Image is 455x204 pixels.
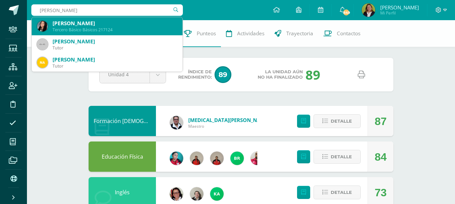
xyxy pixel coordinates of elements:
[305,66,320,83] div: 89
[108,67,141,82] span: Unidad 4
[37,57,48,68] img: 6fcb8df732c31e25bb05c8b876c3f527.png
[190,187,203,201] img: 525b25e562e1b2fd5211d281b33393db.png
[375,106,387,136] div: 87
[188,117,269,123] a: [MEDICAL_DATA][PERSON_NAME]
[331,151,352,163] span: Detalle
[190,152,203,165] img: d4deafe5159184ad8cadd3f58d7b9740.png
[215,66,231,83] span: 89
[37,39,48,50] img: 45x45
[314,114,361,128] button: Detalle
[286,30,313,37] span: Trayectoria
[53,27,177,33] div: Tercero Básico Básicos 217124
[269,20,318,47] a: Trayectoria
[178,69,212,80] span: Índice de Rendimiento:
[362,3,375,17] img: a164061a65f1df25e60207af94843a26.png
[318,20,365,47] a: Contactos
[375,142,387,172] div: 84
[380,10,419,16] span: Mi Perfil
[210,152,224,165] img: 139d064777fbe6bf61491abfdba402ef.png
[380,4,419,11] span: [PERSON_NAME]
[53,45,177,51] div: Tutor
[89,106,156,136] div: Formación Cristiana
[221,20,269,47] a: Actividades
[170,187,183,201] img: 2ca4f91e2a017358137dd701126cf722.png
[331,186,352,199] span: Detalle
[53,20,177,27] div: [PERSON_NAME]
[53,56,177,63] div: [PERSON_NAME]
[230,152,244,165] img: 7976fc47626adfddeb45c36bac81a772.png
[188,123,269,129] span: Maestro
[53,38,177,45] div: [PERSON_NAME]
[258,69,303,80] span: La unidad aún no ha finalizado
[197,30,216,37] span: Punteos
[53,63,177,69] div: Tutor
[37,21,48,32] img: 793219ac993e1fff613f536997f4ddfb.png
[251,152,264,165] img: 720c24124c15ba549e3e394e132c7bff.png
[343,9,350,16] span: 849
[170,116,183,129] img: 2b9ad40edd54c2f1af5f41f24ea34807.png
[237,30,264,37] span: Actividades
[314,150,361,164] button: Detalle
[314,186,361,199] button: Detalle
[179,20,221,47] a: Punteos
[210,187,224,201] img: a64c3460752fcf2c5e8663a69b02fa63.png
[170,152,183,165] img: 4042270918fd6b5921d0ca12ded71c97.png
[100,67,166,83] a: Unidad 4
[331,115,352,127] span: Detalle
[89,141,156,172] div: Educación Física
[31,4,183,16] input: Busca un usuario...
[337,30,360,37] span: Contactos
